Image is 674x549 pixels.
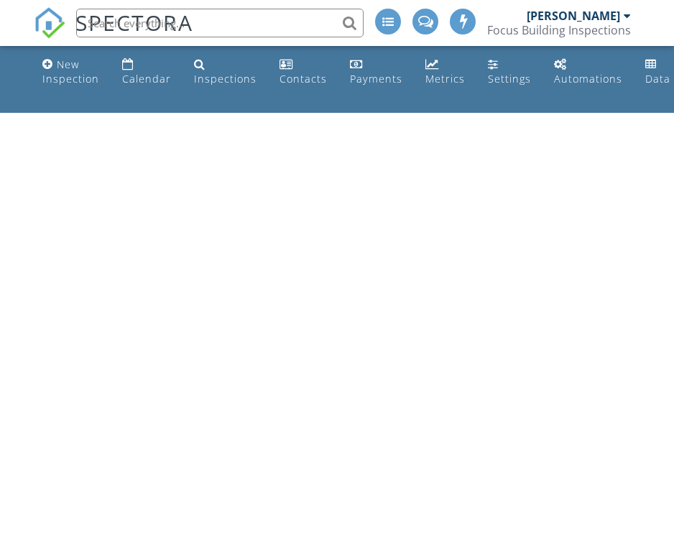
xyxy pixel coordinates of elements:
div: Focus Building Inspections [487,23,631,37]
a: Payments [344,52,408,93]
div: Inspections [194,72,257,86]
input: Search everything... [76,9,364,37]
div: [PERSON_NAME] [527,9,620,23]
a: Settings [482,52,537,93]
a: Metrics [420,52,471,93]
a: Automations (Advanced) [548,52,628,93]
img: The Best Home Inspection Software - Spectora [34,7,65,39]
div: Settings [488,72,531,86]
div: Calendar [122,72,171,86]
div: New Inspection [42,57,99,86]
a: New Inspection [37,52,105,93]
div: Metrics [425,72,465,86]
a: Contacts [274,52,333,93]
a: Calendar [116,52,177,93]
div: Contacts [280,72,327,86]
div: Data [645,72,670,86]
a: SPECTORA [34,19,193,50]
div: Payments [350,72,402,86]
div: Automations [554,72,622,86]
a: Inspections [188,52,262,93]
